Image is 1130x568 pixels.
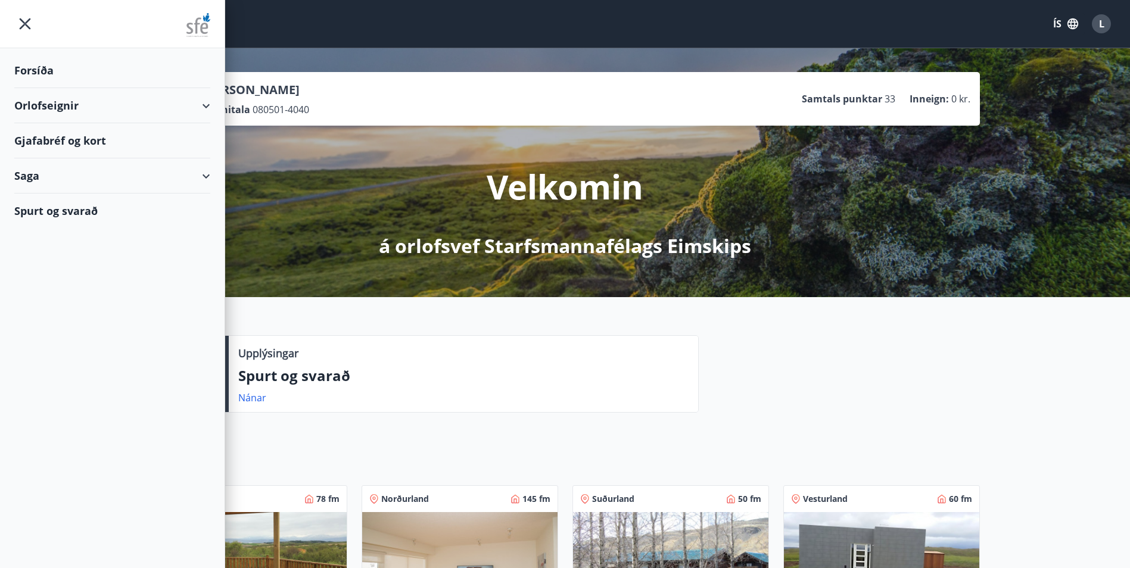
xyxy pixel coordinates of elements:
[14,194,210,228] div: Spurt og svarað
[14,123,210,158] div: Gjafabréf og kort
[379,233,751,259] p: á orlofsvef Starfsmannafélags Eimskips
[203,82,309,98] p: [PERSON_NAME]
[1047,13,1085,35] button: ÍS
[14,88,210,123] div: Orlofseignir
[951,92,970,105] span: 0 kr.
[14,53,210,88] div: Forsíða
[14,158,210,194] div: Saga
[381,493,429,505] span: Norðurland
[238,366,689,386] p: Spurt og svarað
[1099,17,1104,30] span: L
[592,493,634,505] span: Suðurland
[203,103,250,116] p: Kennitala
[910,92,949,105] p: Inneign :
[949,493,972,505] span: 60 fm
[14,13,36,35] button: menu
[316,493,340,505] span: 78 fm
[738,493,761,505] span: 50 fm
[522,493,550,505] span: 145 fm
[186,13,210,37] img: union_logo
[253,103,309,116] span: 080501-4040
[487,164,643,209] p: Velkomin
[803,493,848,505] span: Vesturland
[802,92,882,105] p: Samtals punktar
[1087,10,1116,38] button: L
[238,391,266,404] a: Nánar
[885,92,895,105] span: 33
[238,345,298,361] p: Upplýsingar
